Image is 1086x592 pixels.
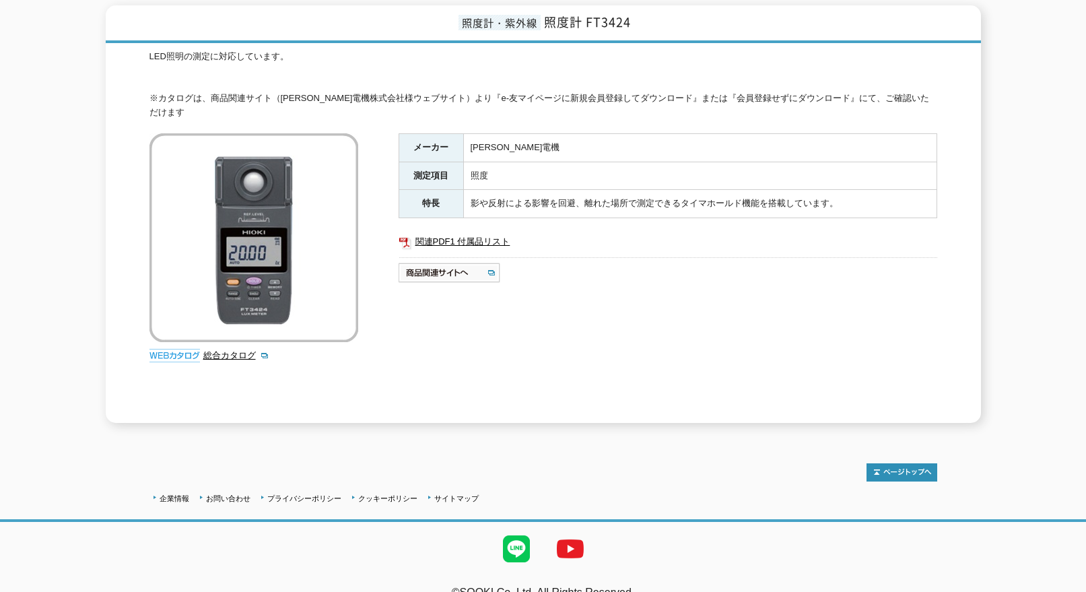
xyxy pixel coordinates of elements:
[463,162,937,190] td: 照度
[399,162,463,190] th: 測定項目
[867,463,937,482] img: トップページへ
[267,494,341,502] a: プライバシーポリシー
[149,133,358,342] img: 照度計 FT3424
[203,350,269,360] a: 総合カタログ
[399,233,937,251] a: 関連PDF1 付属品リスト
[160,494,189,502] a: 企業情報
[463,133,937,162] td: [PERSON_NAME]電機
[399,262,502,284] img: 商品関連サイトへ
[399,190,463,218] th: 特長
[149,50,937,120] div: LED照明の測定に対応しています。 ※カタログは、商品関連サイト（[PERSON_NAME]電機株式会社様ウェブサイト）より『e-友マイページに新規会員登録してダウンロード』または『会員登録せず...
[543,522,597,576] img: YouTube
[206,494,250,502] a: お問い合わせ
[459,15,541,30] span: 照度計・紫外線
[399,133,463,162] th: メーカー
[358,494,417,502] a: クッキーポリシー
[489,522,543,576] img: LINE
[434,494,479,502] a: サイトマップ
[544,13,631,31] span: 照度計 FT3424
[149,349,200,362] img: webカタログ
[463,190,937,218] td: 影や反射による影響を回避、離れた場所で測定できるタイマホールド機能を搭載しています。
